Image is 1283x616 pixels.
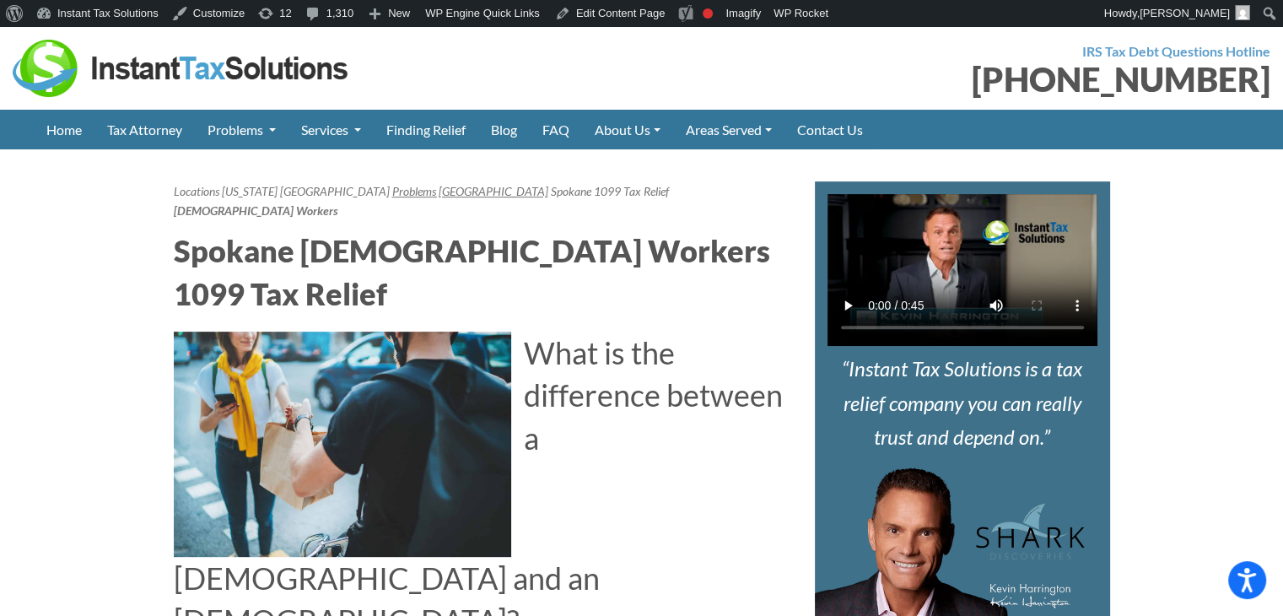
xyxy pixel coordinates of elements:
a: Services [288,110,374,149]
a: Problems [195,110,288,149]
a: FAQ [530,110,582,149]
a: Locations [174,184,219,198]
a: [US_STATE] [222,184,278,198]
img: gig worker delivering food [174,332,511,557]
i: Instant Tax Solutions is a tax relief company you can really trust and depend on. [842,356,1082,450]
span: [PERSON_NAME] [1140,7,1230,19]
a: Areas Served [673,110,784,149]
a: [GEOGRAPHIC_DATA] [280,184,390,198]
a: Tax Attorney [94,110,195,149]
div: [PHONE_NUMBER] [655,62,1271,96]
a: Home [34,110,94,149]
a: Blog [478,110,530,149]
img: Instant Tax Solutions Logo [13,40,350,97]
div: Focus keyphrase not set [703,8,713,19]
strong: IRS Tax Debt Questions Hotline [1082,43,1270,59]
a: About Us [582,110,673,149]
a: Problems [GEOGRAPHIC_DATA] [392,184,548,198]
h2: Spokane [DEMOGRAPHIC_DATA] Workers 1099 Tax Relief [174,230,790,315]
strong: [DEMOGRAPHIC_DATA] Workers [174,203,338,218]
a: Contact Us [784,110,876,149]
a: Finding Relief [374,110,478,149]
a: Spokane 1099 Tax Relief [551,184,669,198]
a: Instant Tax Solutions Logo [13,58,350,74]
